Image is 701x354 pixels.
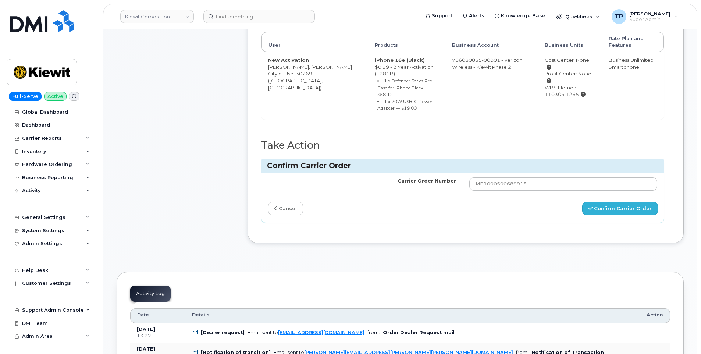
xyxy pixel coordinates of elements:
[398,177,456,184] label: Carrier Order Number
[137,312,149,318] span: Date
[137,346,155,352] b: [DATE]
[137,326,155,332] b: [DATE]
[551,9,605,24] div: Quicklinks
[615,12,623,21] span: TP
[629,17,670,22] span: Super Admin
[248,330,364,335] div: Email sent to
[445,32,538,52] th: Business Account
[120,10,194,23] a: Kiewit Corporation
[640,308,670,323] th: Action
[582,202,658,215] button: Confirm Carrier Order
[501,12,545,20] span: Knowledge Base
[669,322,695,348] iframe: Messenger Launcher
[602,52,664,119] td: Business Unlimited Smartphone
[545,70,595,84] div: Profit Center: None
[602,32,664,52] th: Rate Plan and Features
[192,312,210,318] span: Details
[445,52,538,119] td: 786080835-00001 - Verizon Wireless - Kiewit Phase 2
[203,10,315,23] input: Find something...
[278,330,364,335] a: [EMAIL_ADDRESS][DOMAIN_NAME]
[267,161,658,171] h3: Confirm Carrier Order
[268,57,309,63] strong: New Activation
[420,8,458,23] a: Support
[490,8,551,23] a: Knowledge Base
[383,330,455,335] b: Order Dealer Request mail
[268,202,303,215] a: cancel
[368,32,445,52] th: Products
[629,11,670,17] span: [PERSON_NAME]
[377,99,433,111] small: 1 x 20W USB-C Power Adapter — $19.00
[201,330,245,335] b: [Dealer request]
[137,333,179,339] div: 13:22
[367,330,380,335] span: from:
[458,8,490,23] a: Alerts
[368,52,445,119] td: $0.99 - 2 Year Activation (128GB)
[261,140,664,151] h2: Take Action
[375,57,425,63] strong: iPhone 16e (Black)
[545,84,595,98] div: WBS Element: 110303.1265
[538,32,602,52] th: Business Units
[469,12,484,20] span: Alerts
[545,57,595,70] div: Cost Center: None
[565,14,592,20] span: Quicklinks
[432,12,452,20] span: Support
[261,32,368,52] th: User
[261,52,368,119] td: [PERSON_NAME]. [PERSON_NAME] City of Use: 30269 ([GEOGRAPHIC_DATA], [GEOGRAPHIC_DATA])
[377,78,432,97] small: 1 x Defender Series Pro Case for iPhone Black — $58.12
[606,9,683,24] div: Tyler Pollock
